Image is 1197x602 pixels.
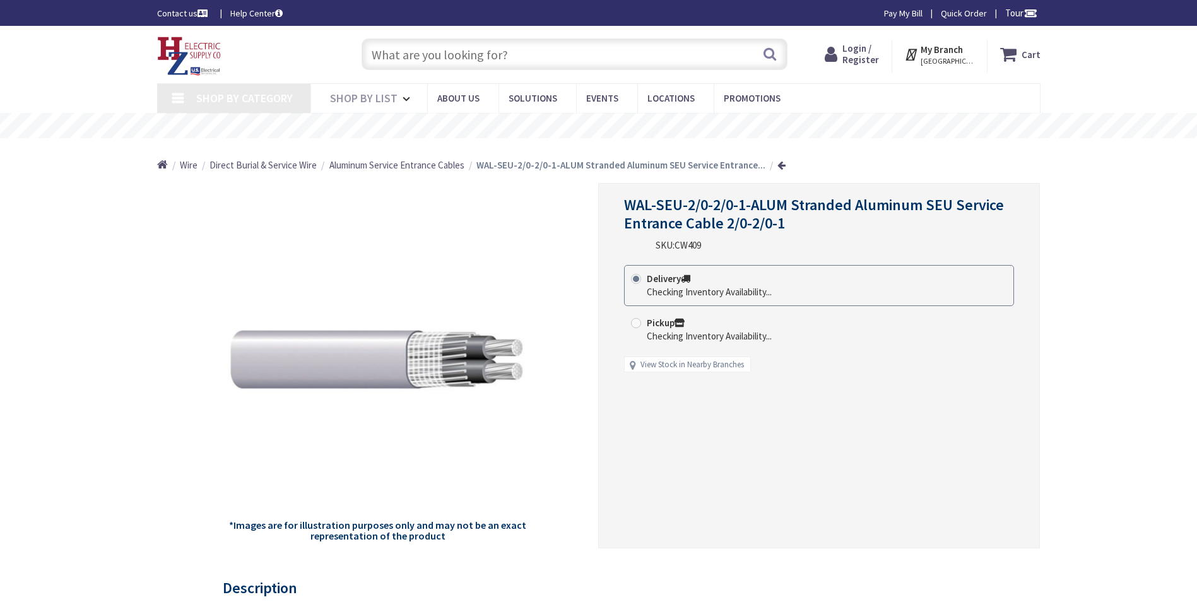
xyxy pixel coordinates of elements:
div: Checking Inventory Availability... [647,285,772,298]
a: Contact us [157,7,210,20]
span: Events [586,92,618,104]
a: Help Center [230,7,283,20]
strong: Cart [1022,43,1041,66]
a: Direct Burial & Service Wire [209,158,317,172]
span: Tour [1005,7,1037,19]
span: Locations [647,92,695,104]
rs-layer: Free Same Day Pickup at 8 Locations [488,119,712,133]
span: Shop By Category [196,91,293,105]
a: Pay My Bill [884,7,923,20]
strong: My Branch [921,44,963,56]
strong: Pickup [647,317,685,329]
div: SKU: [656,239,701,252]
span: Shop By List [330,91,398,105]
span: Solutions [509,92,557,104]
h5: *Images are for illustration purposes only and may not be an exact representation of the product [228,520,528,542]
span: CW409 [675,239,701,251]
a: Quick Order [941,7,987,20]
div: Checking Inventory Availability... [647,329,772,343]
span: Promotions [724,92,781,104]
input: What are you looking for? [362,38,787,70]
span: [GEOGRAPHIC_DATA], [GEOGRAPHIC_DATA] [921,56,974,66]
a: Aluminum Service Entrance Cables [329,158,464,172]
strong: Delivery [647,273,690,285]
span: WAL-SEU-2/0-2/0-1-ALUM Stranded Aluminum SEU Service Entrance Cable 2/0-2/0-1 [624,195,1004,233]
span: About Us [437,92,480,104]
img: HZ Electric Supply [157,37,221,76]
div: My Branch [GEOGRAPHIC_DATA], [GEOGRAPHIC_DATA] [904,43,974,66]
a: Login / Register [825,43,879,66]
strong: WAL-SEU-2/0-2/0-1-ALUM Stranded Aluminum SEU Service Entrance... [476,159,765,171]
a: Cart [1000,43,1041,66]
span: Aluminum Service Entrance Cables [329,159,464,171]
a: View Stock in Nearby Branches [640,359,744,371]
span: Login / Register [842,42,879,66]
a: Wire [180,158,198,172]
h3: Description [223,580,965,596]
span: Direct Burial & Service Wire [209,159,317,171]
img: WAL-SEU-2/0-2/0-1-ALUM Stranded Aluminum SEU Service Entrance Cable 2/0-2/0-1 [228,210,528,510]
span: Wire [180,159,198,171]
